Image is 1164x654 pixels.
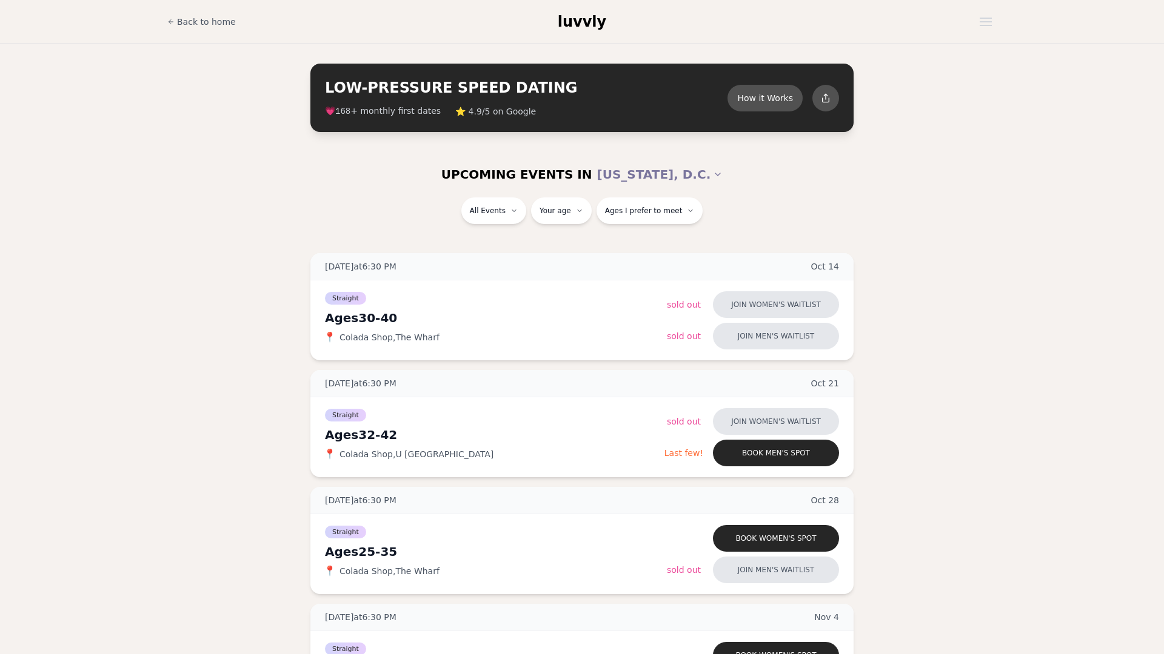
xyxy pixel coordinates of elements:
[713,440,839,466] button: Book men's spot
[325,78,727,97] h2: LOW-PRESSURE SPEED DATING
[325,611,396,623] span: [DATE] at 6:30 PM
[325,292,366,305] span: Straight
[325,526,366,538] span: Straight
[335,107,350,116] span: 168
[470,206,506,216] span: All Events
[177,16,236,28] span: Back to home
[727,85,803,111] button: How it Works
[667,300,701,309] span: Sold Out
[975,13,997,31] button: Open menu
[667,417,701,426] span: Sold Out
[339,331,440,343] span: Colada Shop , The Wharf
[713,323,839,349] button: Join men's waitlist
[325,543,667,560] div: Ages 25-35
[814,611,839,623] span: Nov 4
[531,197,592,224] button: Your age
[325,105,441,117] span: 💗 + monthly first dates
[811,260,840,272] span: Oct 14
[667,331,701,341] span: Sold Out
[811,377,840,389] span: Oct 21
[540,206,571,216] span: Your age
[597,197,703,224] button: Ages I prefer to meet
[605,206,683,216] span: Ages I prefer to meet
[325,566,335,576] span: 📍
[664,448,703,458] span: Last few!
[325,377,396,389] span: [DATE] at 6:30 PM
[325,332,335,342] span: 📍
[713,525,839,552] button: Book women's spot
[325,494,396,506] span: [DATE] at 6:30 PM
[441,166,592,183] span: UPCOMING EVENTS IN
[325,426,664,443] div: Ages 32-42
[167,10,236,34] a: Back to home
[597,161,723,188] button: [US_STATE], D.C.
[325,449,335,459] span: 📍
[811,494,840,506] span: Oct 28
[339,565,440,577] span: Colada Shop , The Wharf
[558,13,606,30] span: luvvly
[713,291,839,318] button: Join women's waitlist
[339,448,493,460] span: Colada Shop , U [GEOGRAPHIC_DATA]
[325,309,667,326] div: Ages 30-40
[558,12,606,31] a: luvvly
[325,260,396,272] span: [DATE] at 6:30 PM
[455,105,536,117] span: ⭐ 4.9/5 on Google
[713,408,839,435] button: Join women's waitlist
[667,565,701,575] span: Sold Out
[461,197,526,224] button: All Events
[713,557,839,583] button: Join men's waitlist
[325,409,366,421] span: Straight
